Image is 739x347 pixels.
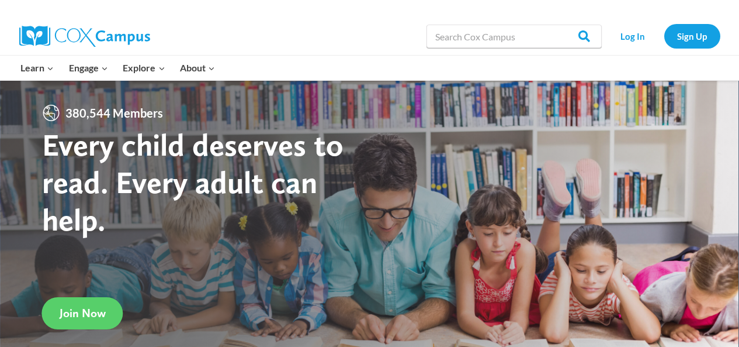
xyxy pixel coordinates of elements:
[60,306,106,320] span: Join Now
[608,24,658,48] a: Log In
[20,60,54,75] span: Learn
[61,104,168,122] span: 380,544 Members
[19,26,150,47] img: Cox Campus
[123,60,165,75] span: Explore
[42,126,344,238] strong: Every child deserves to read. Every adult can help.
[664,24,720,48] a: Sign Up
[608,24,720,48] nav: Secondary Navigation
[69,60,108,75] span: Engage
[426,25,602,48] input: Search Cox Campus
[13,56,223,80] nav: Primary Navigation
[42,297,123,329] a: Join Now
[180,60,215,75] span: About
